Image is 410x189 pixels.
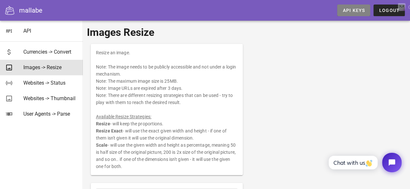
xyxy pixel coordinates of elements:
div: Images -> Resize [23,64,78,70]
b: Resize [96,121,110,126]
h1: Images Resize [87,25,406,40]
div: User Agents -> Parse [23,111,78,117]
div: Currencies -> Convert [23,49,78,55]
div: Resize an image. Note: The image needs to be publicly accessible and not under a login mechanism.... [91,44,243,175]
b: Scale [96,142,108,148]
b: Resize Exact [96,128,123,133]
u: Available Resize Strategies: [96,114,151,119]
div: Websites -> Thumbnail [23,95,78,101]
div: mallabe [19,5,42,15]
span: API Keys [342,8,365,13]
div: Websites -> Status [23,80,78,86]
a: API Keys [337,5,370,16]
div: API [23,28,78,34]
span: Logout [379,8,400,13]
button: Logout [373,5,405,16]
iframe: Tidio Chat [322,147,407,178]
